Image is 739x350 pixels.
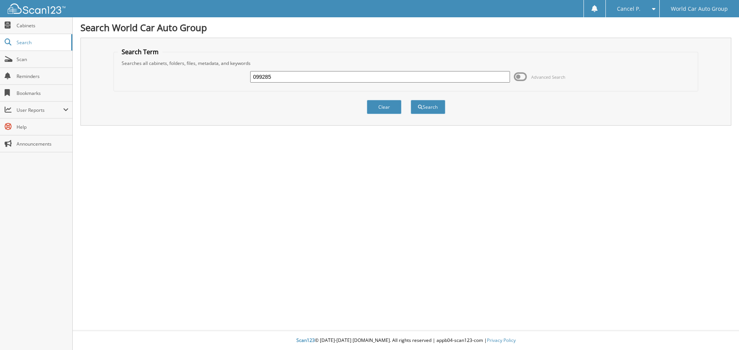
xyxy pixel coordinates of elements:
span: Advanced Search [531,74,565,80]
h1: Search World Car Auto Group [80,21,731,34]
span: User Reports [17,107,63,113]
span: Bookmarks [17,90,69,96]
span: World Car Auto Group [671,7,728,11]
span: Cabinets [17,22,69,29]
img: scan123-logo-white.svg [8,3,65,14]
button: Clear [367,100,401,114]
div: Searches all cabinets, folders, files, metadata, and keywords [118,60,694,66]
span: Reminders [17,73,69,80]
span: Scan [17,56,69,63]
span: Scan123 [296,337,315,343]
div: © [DATE]-[DATE] [DOMAIN_NAME]. All rights reserved | appb04-scan123-com | [73,331,739,350]
span: Help [17,124,69,130]
span: Announcements [17,141,69,147]
button: Search [411,100,445,114]
a: Privacy Policy [487,337,516,343]
span: Cancel P. [617,7,640,11]
legend: Search Term [118,48,162,56]
span: Search [17,39,67,46]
